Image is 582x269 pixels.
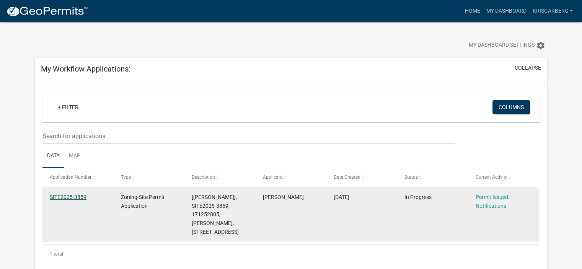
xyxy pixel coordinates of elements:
[483,4,529,18] a: My Dashboard
[263,194,304,200] span: Kristofer Garberg
[50,174,91,180] span: Application Number
[468,168,539,186] datatable-header-cell: Current Activity
[121,174,131,180] span: Type
[476,194,510,209] a: Permit Issued. Notifications
[50,194,86,200] a: SITE2025-3859
[463,38,551,53] button: My Dashboard Settingssettings
[461,4,483,18] a: Home
[41,64,130,73] h5: My Workflow Applications:
[469,41,535,50] span: My Dashboard Settings
[536,41,545,50] i: settings
[529,4,576,18] a: krisgarberg
[492,100,530,114] button: Columns
[476,174,507,180] span: Current Activity
[184,168,255,186] datatable-header-cell: Description
[334,194,349,200] span: 08/29/2025
[64,144,85,168] a: Map
[263,174,283,180] span: Applicant
[515,64,541,72] button: collapse
[192,174,215,180] span: Description
[404,194,432,200] span: In Progress
[397,168,468,186] datatable-header-cell: Status
[404,174,418,180] span: Status
[192,194,239,235] span: [Wayne Leitheiser], SITE2025-3859, 171252805, KRISTOFER GARBERG, 12025 LAKE MAUD TR
[113,168,184,186] datatable-header-cell: Type
[52,100,85,114] a: + Filter
[42,128,455,144] input: Search for applications
[42,144,64,168] a: Data
[42,168,113,186] datatable-header-cell: Application Number
[121,194,165,209] span: Zoning-Site Permit Application
[255,168,326,186] datatable-header-cell: Applicant
[334,174,360,180] span: Date Created
[42,245,540,264] div: 1 total
[326,168,397,186] datatable-header-cell: Date Created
